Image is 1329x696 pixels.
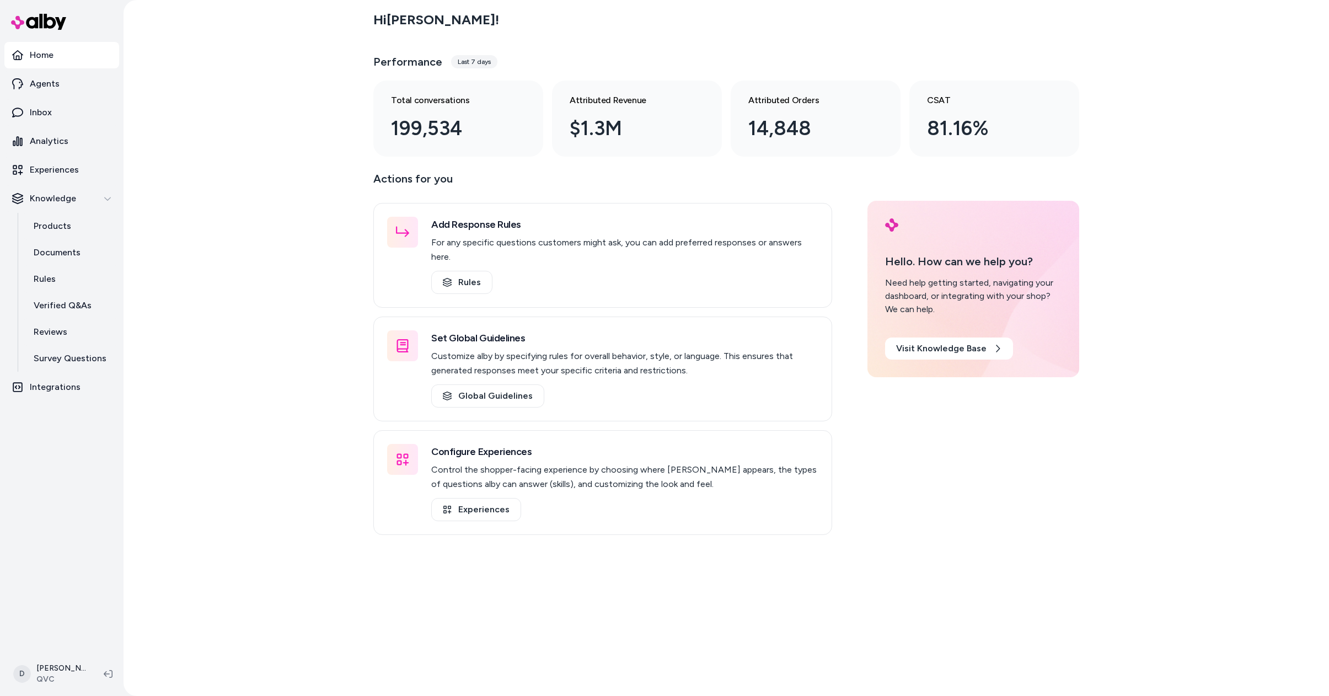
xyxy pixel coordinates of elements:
[431,463,818,491] p: Control the shopper-facing experience by choosing where [PERSON_NAME] appears, the types of quest...
[13,665,31,683] span: D
[885,253,1062,270] p: Hello. How can we help you?
[23,213,119,239] a: Products
[927,114,1044,143] div: 81.16%
[36,674,86,685] span: QVC
[4,128,119,154] a: Analytics
[4,157,119,183] a: Experiences
[30,77,60,90] p: Agents
[431,384,544,408] a: Global Guidelines
[885,276,1062,316] div: Need help getting started, navigating your dashboard, or integrating with your shop? We can help.
[431,349,818,378] p: Customize alby by specifying rules for overall behavior, style, or language. This ensures that ge...
[373,170,832,196] p: Actions for you
[4,374,119,400] a: Integrations
[373,81,543,157] a: Total conversations 199,534
[570,114,687,143] div: $1.3M
[552,81,722,157] a: Attributed Revenue $1.3M
[11,14,66,30] img: alby Logo
[34,325,67,339] p: Reviews
[30,106,52,119] p: Inbox
[909,81,1079,157] a: CSAT 81.16%
[570,94,687,107] h3: Attributed Revenue
[748,94,865,107] h3: Attributed Orders
[30,192,76,205] p: Knowledge
[927,94,1044,107] h3: CSAT
[431,330,818,346] h3: Set Global Guidelines
[7,656,95,692] button: D[PERSON_NAME]QVC
[30,135,68,148] p: Analytics
[431,235,818,264] p: For any specific questions customers might ask, you can add preferred responses or answers here.
[373,12,499,28] h2: Hi [PERSON_NAME] !
[34,352,106,365] p: Survey Questions
[4,42,119,68] a: Home
[34,299,92,312] p: Verified Q&As
[23,319,119,345] a: Reviews
[451,55,497,68] div: Last 7 days
[391,114,508,143] div: 199,534
[431,444,818,459] h3: Configure Experiences
[885,338,1013,360] a: Visit Knowledge Base
[4,185,119,212] button: Knowledge
[23,292,119,319] a: Verified Q&As
[23,345,119,372] a: Survey Questions
[391,94,508,107] h3: Total conversations
[373,54,442,69] h3: Performance
[34,272,56,286] p: Rules
[30,163,79,176] p: Experiences
[731,81,901,157] a: Attributed Orders 14,848
[4,99,119,126] a: Inbox
[36,663,86,674] p: [PERSON_NAME]
[748,114,865,143] div: 14,848
[4,71,119,97] a: Agents
[30,381,81,394] p: Integrations
[885,218,898,232] img: alby Logo
[23,239,119,266] a: Documents
[431,498,521,521] a: Experiences
[431,271,492,294] a: Rules
[34,219,71,233] p: Products
[30,49,53,62] p: Home
[23,266,119,292] a: Rules
[431,217,818,232] h3: Add Response Rules
[34,246,81,259] p: Documents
